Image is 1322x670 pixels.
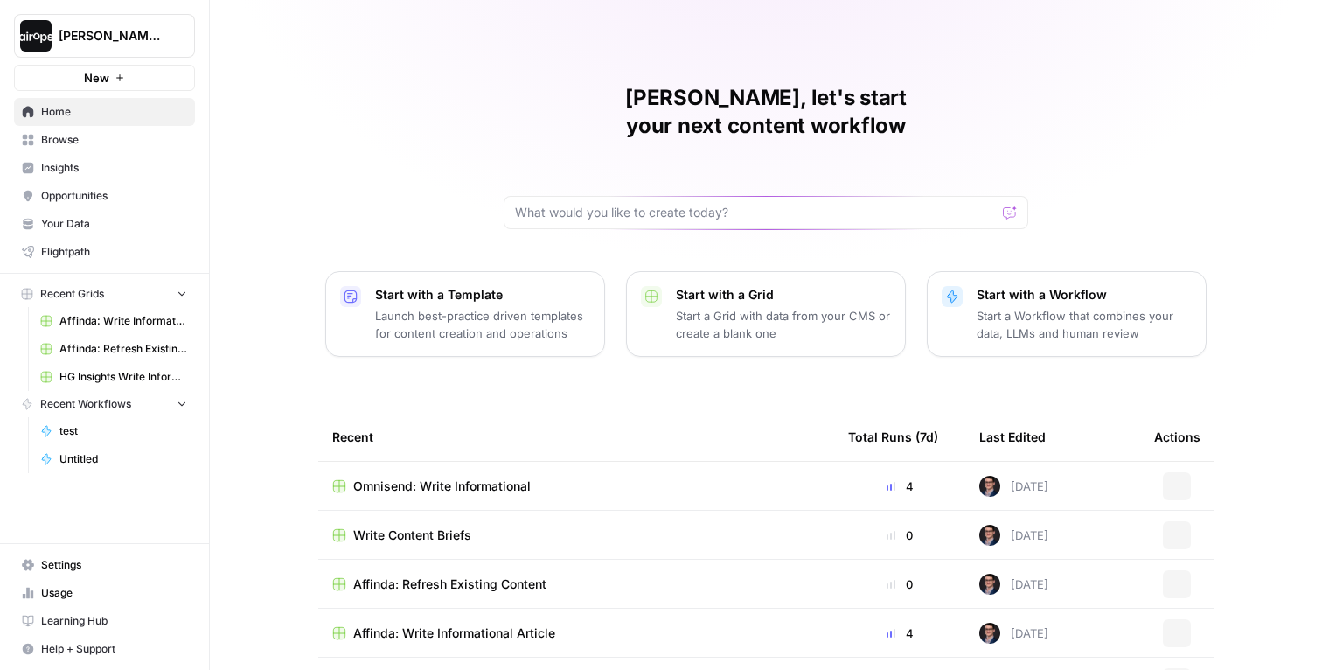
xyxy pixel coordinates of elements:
[979,525,1048,546] div: [DATE]
[14,551,195,579] a: Settings
[848,478,951,495] div: 4
[848,625,951,642] div: 4
[41,160,187,176] span: Insights
[979,623,1048,644] div: [DATE]
[515,204,996,221] input: What would you like to create today?
[41,557,187,573] span: Settings
[979,476,1048,497] div: [DATE]
[41,585,187,601] span: Usage
[979,574,1000,595] img: ldmwv53b2lcy2toudj0k1c5n5o6j
[20,20,52,52] img: Dille-Sandbox Logo
[14,98,195,126] a: Home
[14,126,195,154] a: Browse
[59,369,187,385] span: HG Insights Write Informational Article
[353,625,555,642] span: Affinda: Write Informational Article
[14,391,195,417] button: Recent Workflows
[14,238,195,266] a: Flightpath
[41,216,187,232] span: Your Data
[979,574,1048,595] div: [DATE]
[32,445,195,473] a: Untitled
[1154,413,1200,461] div: Actions
[40,286,104,302] span: Recent Grids
[59,27,164,45] span: [PERSON_NAME]-Sandbox
[41,104,187,120] span: Home
[84,69,109,87] span: New
[332,576,820,593] a: Affinda: Refresh Existing Content
[14,154,195,182] a: Insights
[14,607,195,635] a: Learning Hub
[59,451,187,467] span: Untitled
[848,576,951,593] div: 0
[41,188,187,204] span: Opportunities
[32,307,195,335] a: Affinda: Write Informational Article
[676,286,891,304] p: Start with a Grid
[14,635,195,663] button: Help + Support
[375,286,590,304] p: Start with a Template
[979,623,1000,644] img: ldmwv53b2lcy2toudj0k1c5n5o6j
[979,413,1046,461] div: Last Edited
[977,307,1192,342] p: Start a Workflow that combines your data, LLMs and human review
[32,363,195,391] a: HG Insights Write Informational Article
[979,525,1000,546] img: ldmwv53b2lcy2toudj0k1c5n5o6j
[41,641,187,657] span: Help + Support
[40,396,131,412] span: Recent Workflows
[41,132,187,148] span: Browse
[504,84,1028,140] h1: [PERSON_NAME], let's start your next content workflow
[14,182,195,210] a: Opportunities
[14,65,195,91] button: New
[32,417,195,445] a: test
[979,476,1000,497] img: ldmwv53b2lcy2toudj0k1c5n5o6j
[14,281,195,307] button: Recent Grids
[353,478,531,495] span: Omnisend: Write Informational
[848,413,938,461] div: Total Runs (7d)
[59,313,187,329] span: Affinda: Write Informational Article
[14,14,195,58] button: Workspace: Dille-Sandbox
[626,271,906,357] button: Start with a GridStart a Grid with data from your CMS or create a blank one
[353,576,546,593] span: Affinda: Refresh Existing Content
[41,613,187,629] span: Learning Hub
[59,423,187,439] span: test
[14,210,195,238] a: Your Data
[32,335,195,363] a: Affinda: Refresh Existing Content
[353,527,471,544] span: Write Content Briefs
[977,286,1192,304] p: Start with a Workflow
[332,478,820,495] a: Omnisend: Write Informational
[332,625,820,642] a: Affinda: Write Informational Article
[325,271,605,357] button: Start with a TemplateLaunch best-practice driven templates for content creation and operations
[676,307,891,342] p: Start a Grid with data from your CMS or create a blank one
[59,341,187,357] span: Affinda: Refresh Existing Content
[848,527,951,544] div: 0
[927,271,1207,357] button: Start with a WorkflowStart a Workflow that combines your data, LLMs and human review
[332,413,820,461] div: Recent
[14,579,195,607] a: Usage
[332,527,820,544] a: Write Content Briefs
[41,244,187,260] span: Flightpath
[375,307,590,342] p: Launch best-practice driven templates for content creation and operations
